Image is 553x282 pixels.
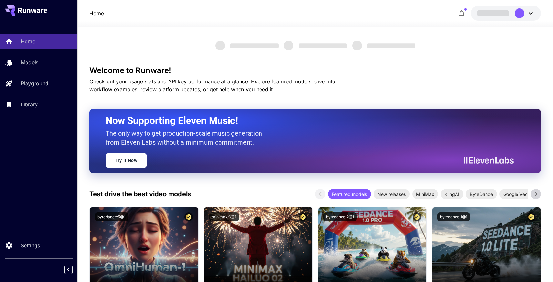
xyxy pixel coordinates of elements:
button: TI [471,6,541,21]
button: bytedance:5@1 [95,212,128,221]
div: KlingAI [441,189,463,199]
p: The only way to get production-scale music generation from Eleven Labs without a minimum commitment. [106,129,267,147]
button: minimax:3@1 [209,212,239,221]
button: Collapse sidebar [64,266,73,274]
span: New releases [374,191,410,198]
p: Playground [21,80,48,87]
span: Google Veo [499,191,531,198]
button: Certified Model – Vetted for best performance and includes a commercial license. [527,212,536,221]
span: Check out your usage stats and API key performance at a glance. Explore featured models, dive int... [89,78,335,92]
div: TI [515,8,524,18]
div: Featured models [328,189,371,199]
a: Try It Now [106,153,147,168]
button: bytedance:1@1 [437,212,470,221]
span: MiniMax [412,191,438,198]
p: Home [21,38,35,45]
div: Google Veo [499,189,531,199]
button: Certified Model – Vetted for best performance and includes a commercial license. [184,212,193,221]
nav: breadcrumb [89,9,104,17]
span: Featured models [328,191,371,198]
div: ByteDance [466,189,497,199]
h2: Now Supporting Eleven Music! [106,114,509,127]
h3: Welcome to Runware! [89,66,541,75]
button: Certified Model – Vetted for best performance and includes a commercial license. [413,212,421,221]
div: New releases [374,189,410,199]
p: Test drive the best video models [89,189,191,199]
div: MiniMax [412,189,438,199]
span: KlingAI [441,191,463,198]
button: bytedance:2@1 [323,212,357,221]
p: Models [21,59,38,66]
span: ByteDance [466,191,497,198]
p: Library [21,101,38,108]
p: Settings [21,242,40,249]
div: Collapse sidebar [69,264,77,276]
button: Certified Model – Vetted for best performance and includes a commercial license. [299,212,307,221]
a: Home [89,9,104,17]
